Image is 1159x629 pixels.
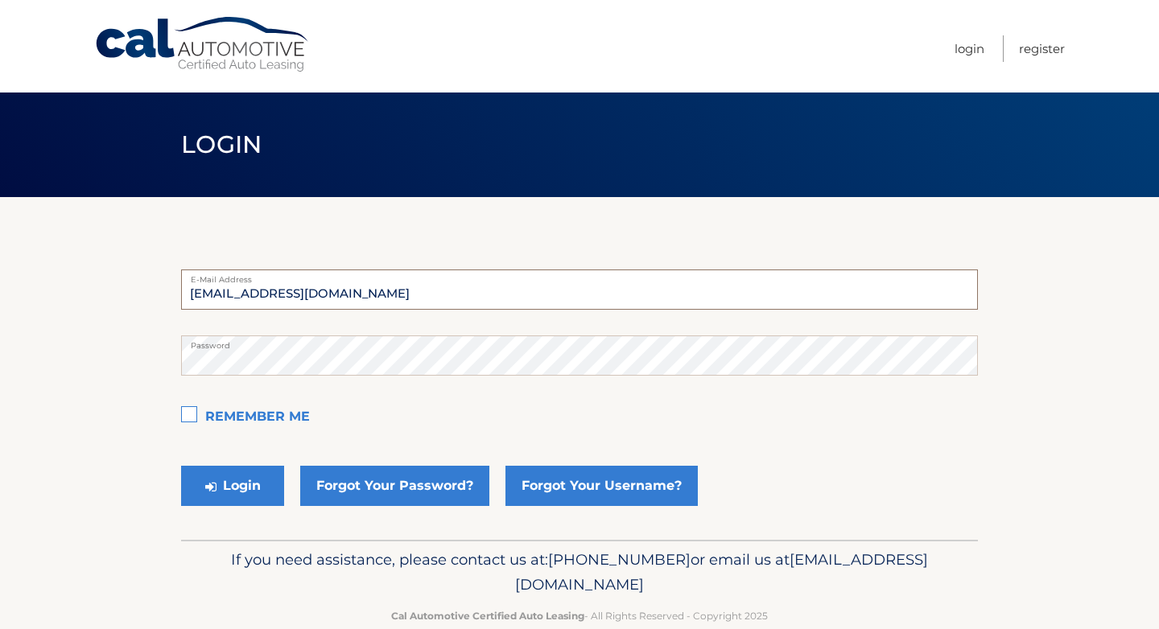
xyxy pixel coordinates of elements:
[192,547,967,598] p: If you need assistance, please contact us at: or email us at
[181,269,978,310] input: E-Mail Address
[181,335,978,348] label: Password
[300,466,489,506] a: Forgot Your Password?
[192,607,967,624] p: - All Rights Reserved - Copyright 2025
[1019,35,1065,62] a: Register
[955,35,984,62] a: Login
[548,550,691,569] span: [PHONE_NUMBER]
[181,129,262,159] span: Login
[181,401,978,434] label: Remember Me
[505,466,698,506] a: Forgot Your Username?
[391,610,584,622] strong: Cal Automotive Certified Auto Leasing
[94,16,311,73] a: Cal Automotive
[181,466,284,506] button: Login
[181,269,978,282] label: E-Mail Address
